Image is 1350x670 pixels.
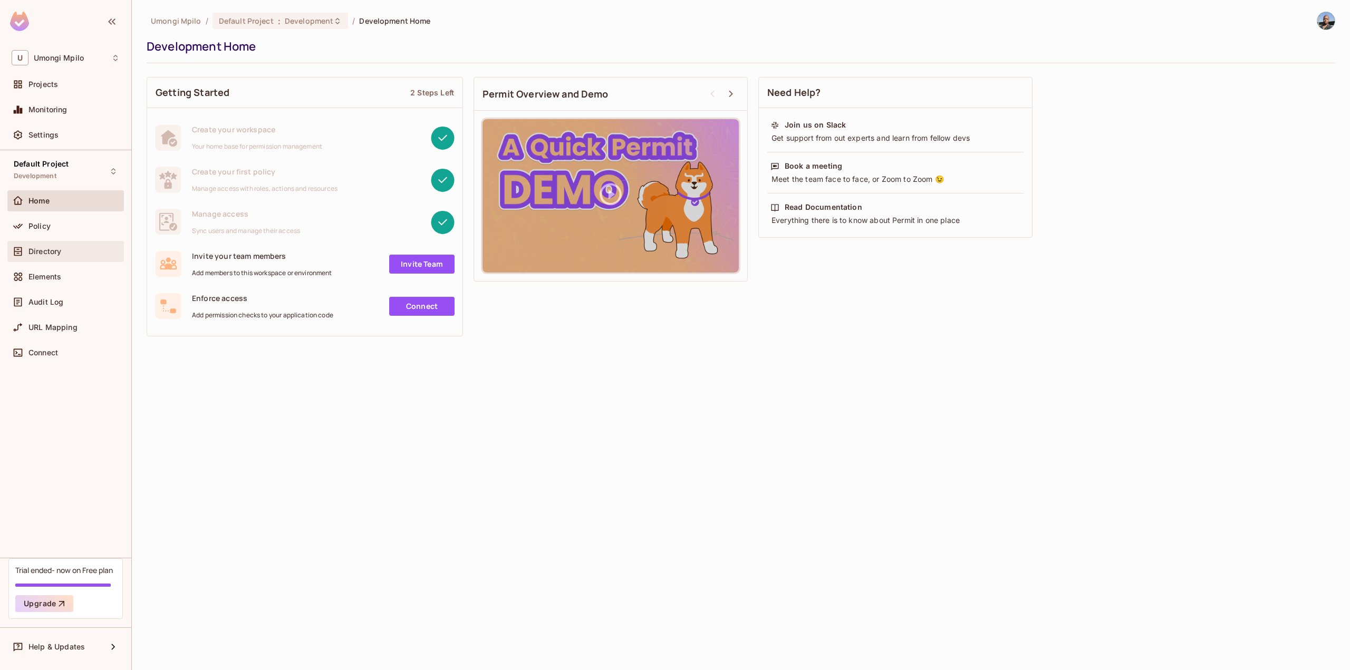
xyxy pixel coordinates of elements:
li: / [206,16,208,26]
span: Enforce access [192,293,333,303]
span: the active workspace [151,16,201,26]
span: Directory [28,247,61,256]
span: Monitoring [28,105,67,114]
span: : [277,17,281,25]
button: Upgrade [15,595,73,612]
span: Sync users and manage their access [192,227,300,235]
span: Settings [28,131,59,139]
span: Projects [28,80,58,89]
span: Elements [28,273,61,281]
span: Manage access [192,209,300,219]
div: Get support from out experts and learn from fellow devs [770,133,1020,143]
span: Audit Log [28,298,63,306]
img: SReyMgAAAABJRU5ErkJggg== [10,12,29,31]
li: / [352,16,355,26]
span: Home [28,197,50,205]
img: Lindokuhle Ngubane [1317,12,1335,30]
span: Workspace: Umongi Mpilo [34,54,84,62]
span: Getting Started [156,86,229,99]
div: Development Home [147,38,1330,54]
span: U [12,50,28,65]
span: Manage access with roles, actions and resources [192,185,337,193]
div: 2 Steps Left [410,88,454,98]
span: Create your first policy [192,167,337,177]
span: Add permission checks to your application code [192,311,333,319]
span: Development Home [359,16,430,26]
a: Connect [389,297,455,316]
span: Development [285,16,333,26]
span: URL Mapping [28,323,78,332]
a: Invite Team [389,255,455,274]
span: Create your workspace [192,124,322,134]
span: Invite your team members [192,251,332,261]
div: Book a meeting [785,161,842,171]
span: Default Project [219,16,274,26]
div: Read Documentation [785,202,862,212]
span: Need Help? [767,86,821,99]
span: Development [14,172,56,180]
div: Join us on Slack [785,120,846,130]
span: Connect [28,348,58,357]
span: Help & Updates [28,643,85,651]
div: Everything there is to know about Permit in one place [770,215,1020,226]
div: Meet the team face to face, or Zoom to Zoom 😉 [770,174,1020,185]
span: Default Project [14,160,69,168]
span: Add members to this workspace or environment [192,269,332,277]
span: Your home base for permission management [192,142,322,151]
div: Trial ended- now on Free plan [15,565,113,575]
span: Policy [28,222,51,230]
span: Permit Overview and Demo [483,88,609,101]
